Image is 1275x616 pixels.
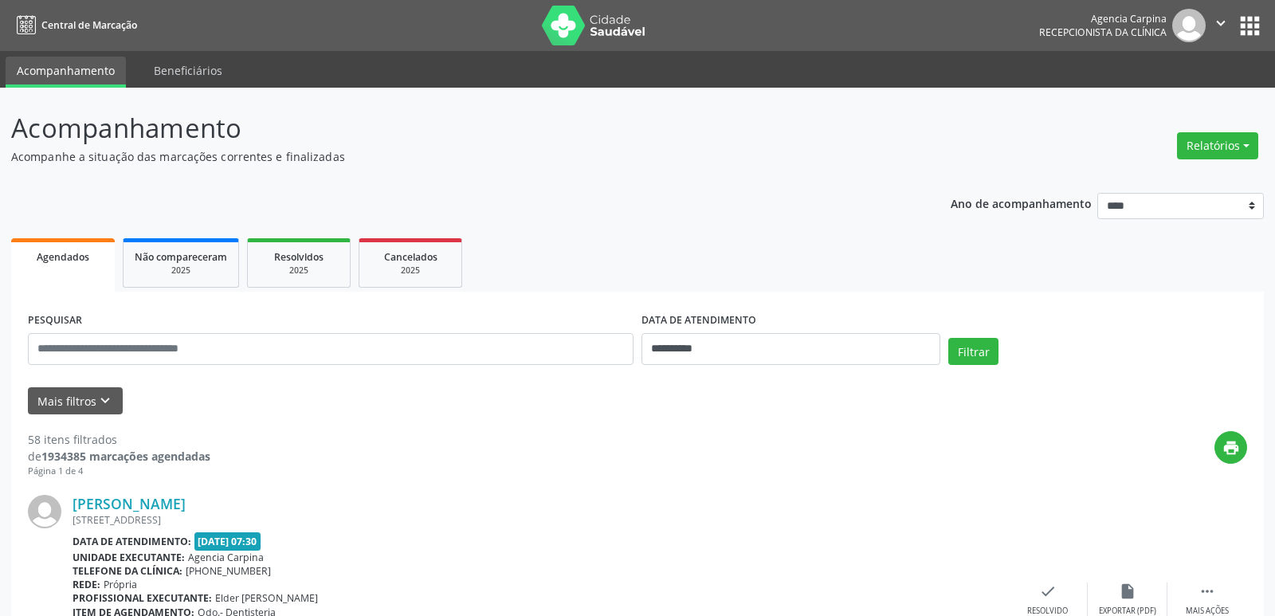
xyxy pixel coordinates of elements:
button: print [1214,431,1247,464]
span: Resolvidos [274,250,324,264]
i: keyboard_arrow_down [96,392,114,410]
p: Acompanhe a situação das marcações correntes e finalizadas [11,148,888,165]
div: [STREET_ADDRESS] [73,513,1008,527]
span: Cancelados [384,250,437,264]
i:  [1198,583,1216,600]
label: PESQUISAR [28,308,82,333]
span: Própria [104,578,137,591]
b: Profissional executante: [73,591,212,605]
a: Beneficiários [143,57,233,84]
div: de [28,448,210,465]
strong: 1934385 marcações agendadas [41,449,210,464]
button: apps [1236,12,1264,40]
a: Central de Marcação [11,12,137,38]
div: 2025 [259,265,339,277]
span: Agendados [37,250,89,264]
i: check [1039,583,1057,600]
button:  [1206,9,1236,42]
button: Mais filtroskeyboard_arrow_down [28,387,123,415]
span: [PHONE_NUMBER] [186,564,271,578]
b: Rede: [73,578,100,591]
span: Central de Marcação [41,18,137,32]
span: Agencia Carpina [188,551,264,564]
div: 2025 [135,265,227,277]
a: [PERSON_NAME] [73,495,186,512]
span: Não compareceram [135,250,227,264]
i: insert_drive_file [1119,583,1136,600]
span: [DATE] 07:30 [194,532,261,551]
span: Recepcionista da clínica [1039,26,1167,39]
i: print [1222,439,1240,457]
span: Elder [PERSON_NAME] [215,591,318,605]
b: Unidade executante: [73,551,185,564]
div: Agencia Carpina [1039,12,1167,26]
b: Data de atendimento: [73,535,191,548]
div: Página 1 de 4 [28,465,210,478]
button: Relatórios [1177,132,1258,159]
div: 58 itens filtrados [28,431,210,448]
label: DATA DE ATENDIMENTO [641,308,756,333]
a: Acompanhamento [6,57,126,88]
p: Acompanhamento [11,108,888,148]
b: Telefone da clínica: [73,564,182,578]
img: img [28,495,61,528]
p: Ano de acompanhamento [951,193,1092,213]
button: Filtrar [948,338,998,365]
img: img [1172,9,1206,42]
div: 2025 [371,265,450,277]
i:  [1212,14,1230,32]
